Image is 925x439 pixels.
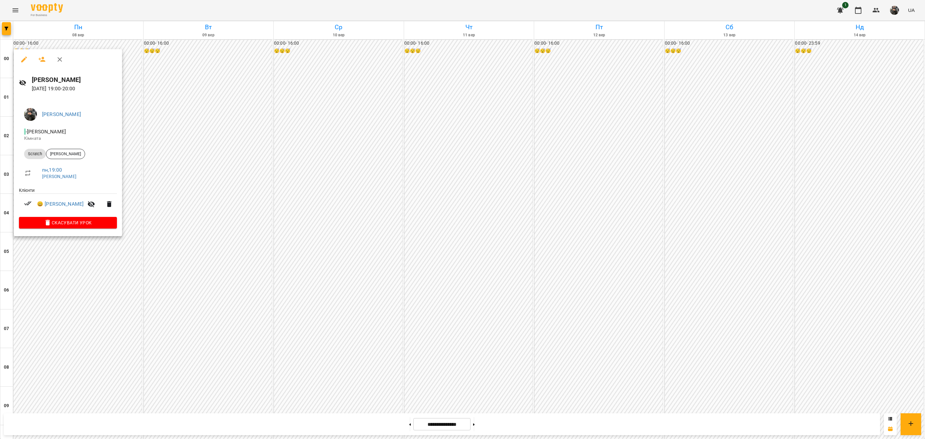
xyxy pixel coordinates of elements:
[24,135,112,142] p: Кімната
[24,219,112,227] span: Скасувати Урок
[19,217,117,228] button: Скасувати Урок
[19,187,117,217] ul: Клієнти
[32,75,117,85] h6: [PERSON_NAME]
[46,151,85,157] span: [PERSON_NAME]
[32,85,117,93] p: [DATE] 19:00 - 20:00
[24,200,32,207] svg: Візит сплачено
[37,200,84,208] a: 😀 [PERSON_NAME]
[24,108,37,121] img: 8337ee6688162bb2290644e8745a615f.jpg
[46,149,85,159] div: [PERSON_NAME]
[42,111,81,117] a: [PERSON_NAME]
[24,151,46,157] span: Scratch
[24,129,67,135] span: - [PERSON_NAME]
[42,174,76,179] a: [PERSON_NAME]
[42,167,62,173] a: пн , 19:00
